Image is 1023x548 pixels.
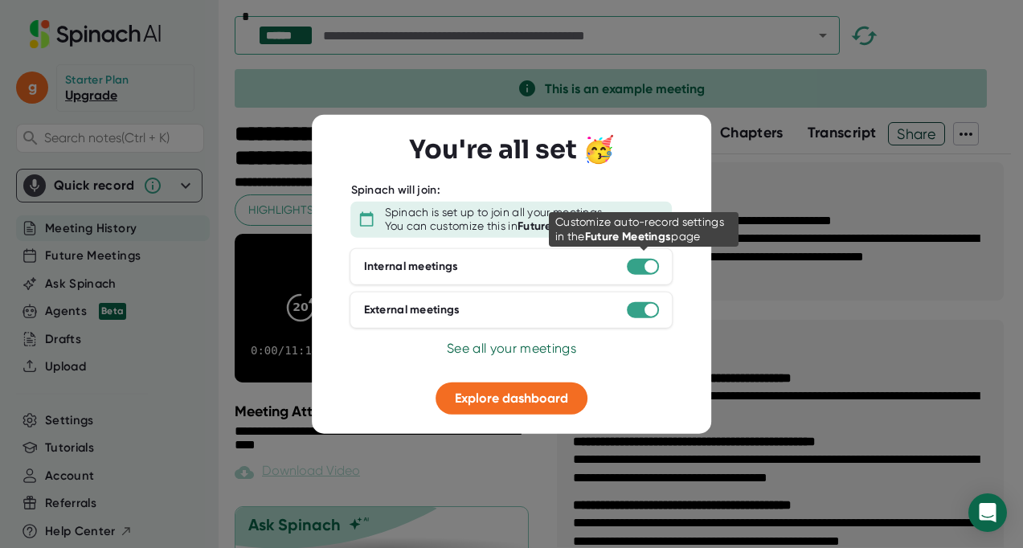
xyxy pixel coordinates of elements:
[447,340,576,355] span: See all your meetings
[455,390,568,405] span: Explore dashboard
[385,205,605,219] div: Spinach is set up to join all your meetings.
[385,219,607,234] div: You can customize this in .
[364,260,459,274] div: Internal meetings
[518,219,604,233] b: Future Meetings
[436,382,587,414] button: Explore dashboard
[409,134,615,165] h3: You're all set 🥳
[351,183,440,198] div: Spinach will join:
[447,338,576,358] button: See all your meetings
[968,493,1007,532] div: Open Intercom Messenger
[364,303,460,317] div: External meetings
